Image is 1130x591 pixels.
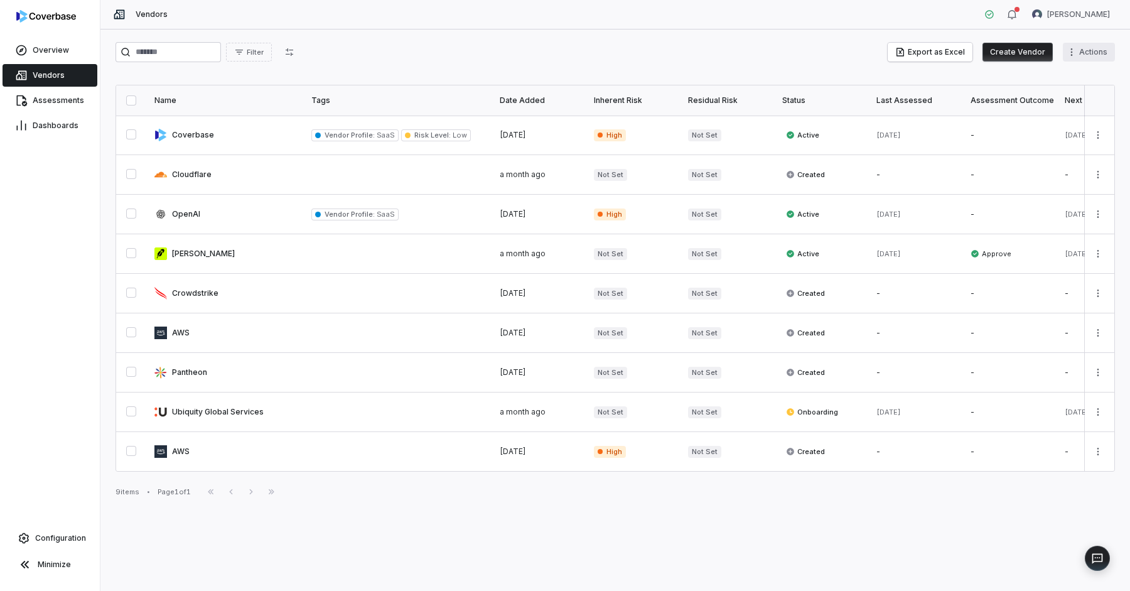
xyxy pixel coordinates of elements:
span: Not Set [688,288,721,300]
button: More actions [1088,403,1108,421]
img: Chris Morgan avatar [1032,9,1042,19]
button: More actions [1088,442,1108,461]
span: Vendors [33,70,65,80]
span: Not Set [594,288,627,300]
span: Not Set [594,248,627,260]
span: [DATE] [1065,408,1089,416]
span: [DATE] [876,210,901,219]
span: [DATE] [500,367,526,377]
span: [PERSON_NAME] [1047,9,1110,19]
a: Overview [3,39,97,62]
span: Created [786,288,825,298]
span: Created [786,328,825,338]
span: Created [786,367,825,377]
span: Created [786,170,825,180]
button: Minimize [5,552,95,577]
td: - [869,155,963,195]
div: Residual Risk [688,95,767,106]
span: [DATE] [876,408,901,416]
span: [DATE] [1065,249,1089,258]
div: Tags [311,95,485,106]
button: More actions [1088,205,1108,224]
span: [DATE] [500,209,526,219]
td: - [963,274,1057,313]
div: • [147,487,150,496]
span: High [594,209,626,220]
td: - [869,353,963,393]
span: [DATE] [500,130,526,139]
span: [DATE] [500,447,526,456]
span: SaaS [375,131,394,139]
span: a month ago [500,407,546,416]
span: Active [786,209,819,219]
span: a month ago [500,170,546,179]
span: Not Set [688,446,721,458]
span: Filter [247,48,264,57]
span: a month ago [500,249,546,258]
button: More actions [1088,126,1108,144]
div: Name [154,95,296,106]
span: [DATE] [876,249,901,258]
a: Configuration [5,527,95,550]
td: - [963,393,1057,432]
span: Not Set [594,406,627,418]
div: Inherent Risk [594,95,673,106]
div: Page 1 of 1 [158,487,191,497]
button: More actions [1088,244,1108,263]
div: Last Assessed [876,95,955,106]
span: [DATE] [876,131,901,139]
a: Dashboards [3,114,97,137]
span: SaaS [375,210,394,219]
span: Active [786,249,819,259]
a: Assessments [3,89,97,112]
span: Not Set [688,367,721,379]
span: Configuration [35,533,86,543]
div: Assessment Outcome [971,95,1050,106]
span: Active [786,130,819,140]
div: Status [782,95,861,106]
button: Export as Excel [888,43,972,62]
span: Vendor Profile : [325,131,375,139]
td: - [963,155,1057,195]
button: Filter [226,43,272,62]
span: Not Set [594,367,627,379]
span: Not Set [688,169,721,181]
span: Vendors [136,9,168,19]
span: Risk Level : [414,131,451,139]
td: - [963,353,1057,393]
button: Chris Morgan avatar[PERSON_NAME] [1025,5,1117,24]
td: - [963,432,1057,472]
td: - [963,313,1057,353]
span: Not Set [688,129,721,141]
span: Onboarding [786,407,838,417]
button: More actions [1063,43,1115,62]
span: [DATE] [1065,210,1089,219]
span: [DATE] [500,328,526,337]
span: Not Set [688,327,721,339]
div: Date Added [500,95,579,106]
td: - [869,274,963,313]
span: Assessments [33,95,84,106]
span: Overview [33,45,69,55]
span: High [594,446,626,458]
span: Minimize [38,560,71,570]
button: Create Vendor [982,43,1053,62]
td: - [963,195,1057,234]
button: More actions [1088,363,1108,382]
span: Not Set [688,406,721,418]
span: Not Set [688,209,721,220]
span: Vendor Profile : [325,210,375,219]
td: - [869,313,963,353]
button: More actions [1088,284,1108,303]
span: Low [451,131,467,139]
span: [DATE] [1065,131,1089,139]
img: logo-D7KZi-bG.svg [16,10,76,23]
span: Dashboards [33,121,78,131]
span: [DATE] [500,288,526,298]
span: Not Set [688,248,721,260]
td: - [869,432,963,472]
a: Vendors [3,64,97,87]
span: Created [786,447,825,457]
div: 9 items [116,487,139,497]
td: - [963,116,1057,155]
